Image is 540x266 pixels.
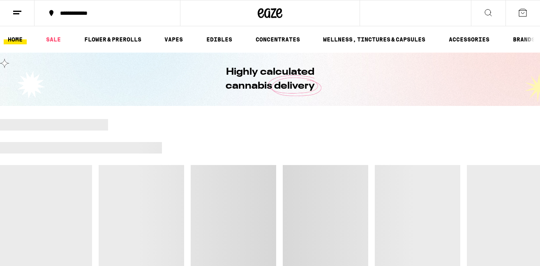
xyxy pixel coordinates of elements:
[80,34,145,44] a: FLOWER & PREROLLS
[252,34,304,44] a: CONCENTRATES
[509,34,539,44] a: BRANDS
[42,34,65,44] a: SALE
[4,34,27,44] a: HOME
[202,65,338,93] h1: Highly calculated cannabis delivery
[445,34,494,44] a: ACCESSORIES
[202,34,236,44] a: EDIBLES
[319,34,429,44] a: WELLNESS, TINCTURES & CAPSULES
[160,34,187,44] a: VAPES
